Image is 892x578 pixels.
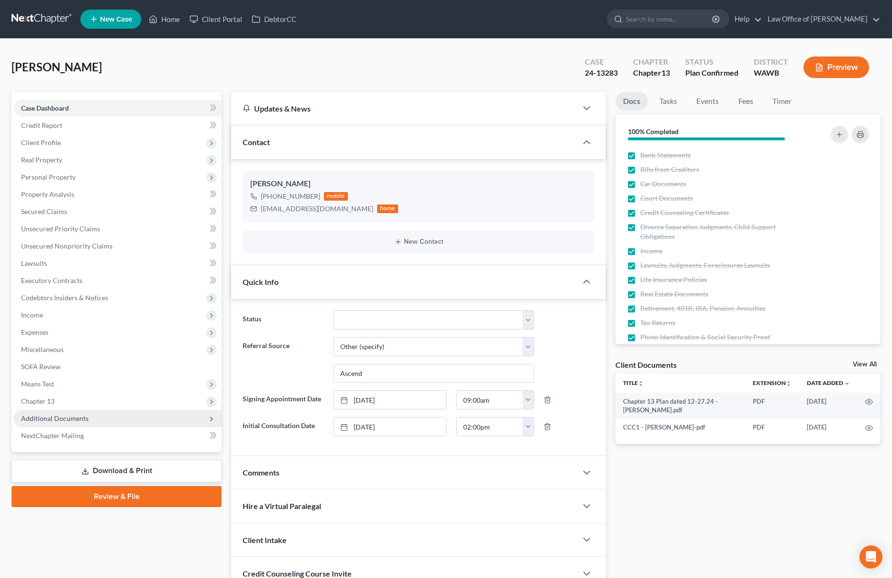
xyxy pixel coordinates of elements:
td: Chapter 13 Plan dated 12-27.24 - [PERSON_NAME].pdf [615,393,745,419]
span: Real Estate Documents [640,289,708,299]
a: Tasks [652,92,685,111]
span: NextChapter Mailing [21,431,84,440]
div: Updates & News [243,103,566,113]
span: Court Documents [640,193,693,203]
a: Property Analysis [13,186,222,203]
span: Income [640,246,662,256]
div: 24-13283 [585,68,618,79]
span: Life Insurance Policies [640,275,707,284]
div: Chapter [633,68,670,79]
span: Additional Documents [21,414,89,422]
span: Car Documents [640,179,686,189]
a: Timer [765,92,799,111]
span: Secured Claims [21,207,67,215]
a: Unsecured Priority Claims [13,220,222,238]
label: Signing Appointment Date [238,390,328,409]
td: [DATE] [799,393,858,419]
a: Review & File [11,486,222,507]
div: mobile [324,192,348,201]
a: Client Portal [185,11,247,28]
strong: 100% Completed [628,127,679,136]
a: Extensionunfold_more [753,379,792,386]
a: Titleunfold_more [623,379,644,386]
i: unfold_more [638,381,644,386]
a: Help [730,11,762,28]
div: [PHONE_NUMBER] [261,192,320,201]
span: Miscellaneous [21,345,64,353]
input: Search by name... [626,10,714,28]
span: Unsecured Priority Claims [21,225,100,233]
td: PDF [745,393,799,419]
span: Personal Property [21,173,76,181]
i: unfold_more [786,381,792,386]
span: Credit Counseling Course Invite [243,569,352,578]
div: Plan Confirmed [685,68,738,79]
button: New Contact [250,238,587,246]
div: WAWB [754,68,788,79]
a: SOFA Review [13,358,222,375]
span: Chapter 13 [21,397,55,405]
a: Events [689,92,726,111]
span: Bills from Creditors [640,165,699,174]
label: Initial Consultation Date [238,417,328,436]
span: Quick Info [243,277,279,286]
span: Photo Identification & Social Security Proof [640,332,770,342]
a: Secured Claims [13,203,222,220]
a: [DATE] [334,391,446,409]
span: Divorce Separation Judgments, Child Support Obligations [640,222,806,241]
span: Lawsuits, Judgments, Foreclosures Lawsuits [640,261,770,270]
a: Executory Contracts [13,272,222,289]
a: Home [144,11,185,28]
div: Chapter [633,57,670,68]
div: home [377,204,398,213]
span: Unsecured Nonpriority Claims [21,242,112,250]
div: Open Intercom Messenger [859,545,882,568]
td: CCC1 - [PERSON_NAME]-pdf [615,419,745,436]
a: View All [853,361,877,368]
span: Codebtors Insiders & Notices [21,294,108,302]
span: Client Profile [21,138,61,147]
span: Income [21,311,43,319]
span: Comments [243,468,279,477]
div: [EMAIL_ADDRESS][DOMAIN_NAME] [261,204,373,214]
a: Unsecured Nonpriority Claims [13,238,222,255]
a: Fees [730,92,761,111]
a: [DATE] [334,418,446,436]
span: [PERSON_NAME] [11,60,102,74]
span: Case Dashboard [21,104,69,112]
span: Expenses [21,328,48,336]
label: Status [238,310,328,329]
a: Download & Print [11,460,222,482]
input: -- : -- [457,391,524,409]
button: Preview [803,57,869,78]
span: Retirement, 401K, IRA, Pension, Annuities [640,304,765,313]
div: Client Documents [615,360,677,370]
input: Other Referral Source [334,364,534,383]
span: Executory Contracts [21,276,82,284]
div: [PERSON_NAME] [250,178,587,190]
a: Date Added expand_more [807,379,850,386]
a: Lawsuits [13,255,222,272]
span: Real Property [21,156,62,164]
span: Credit Report [21,121,62,129]
span: SOFA Review [21,363,61,371]
span: Lawsuits [21,259,47,267]
span: Property Analysis [21,190,74,198]
span: Contact [243,137,270,147]
span: 13 [661,68,670,77]
div: Status [685,57,738,68]
span: Means Test [21,380,54,388]
td: PDF [745,419,799,436]
a: DebtorCC [247,11,301,28]
a: Case Dashboard [13,100,222,117]
a: Credit Report [13,117,222,134]
td: [DATE] [799,419,858,436]
span: New Case [100,16,132,23]
div: District [754,57,788,68]
span: Credit Counseling Certificates [640,208,729,217]
a: Docs [615,92,648,111]
label: Referral Source [238,337,328,383]
a: NextChapter Mailing [13,427,222,444]
a: Law Office of [PERSON_NAME] [763,11,880,28]
span: Bank Statements [640,150,691,160]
